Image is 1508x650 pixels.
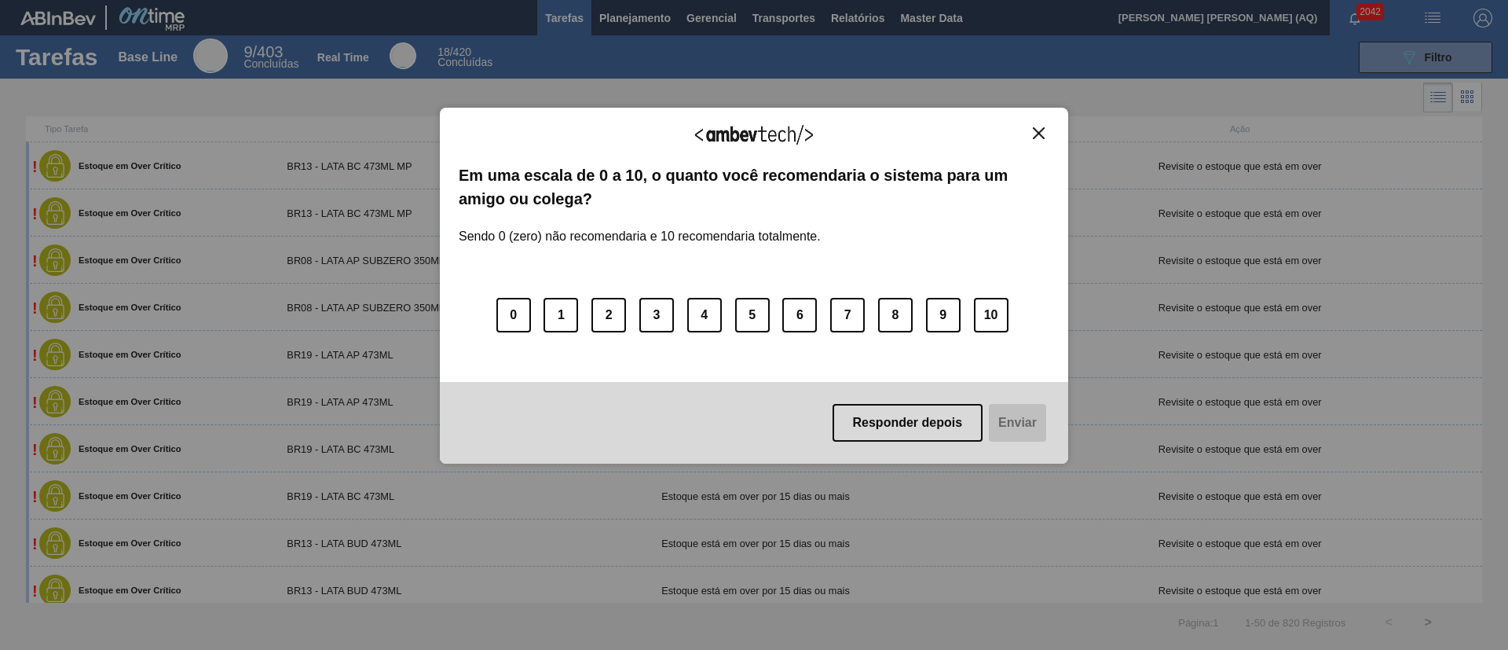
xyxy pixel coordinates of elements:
img: Close [1033,127,1045,139]
button: Close [1028,127,1049,140]
button: 7 [830,298,865,332]
button: 9 [926,298,961,332]
button: 1 [544,298,578,332]
img: Logo Ambevtech [695,125,813,145]
button: 10 [974,298,1008,332]
label: Em uma escala de 0 a 10, o quanto você recomendaria o sistema para um amigo ou colega? [459,163,1049,211]
button: 4 [687,298,722,332]
button: 8 [878,298,913,332]
button: 3 [639,298,674,332]
button: 6 [782,298,817,332]
button: Responder depois [833,404,983,442]
button: 5 [735,298,770,332]
button: 2 [591,298,626,332]
label: Sendo 0 (zero) não recomendaria e 10 recomendaria totalmente. [459,211,821,244]
button: 0 [496,298,531,332]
